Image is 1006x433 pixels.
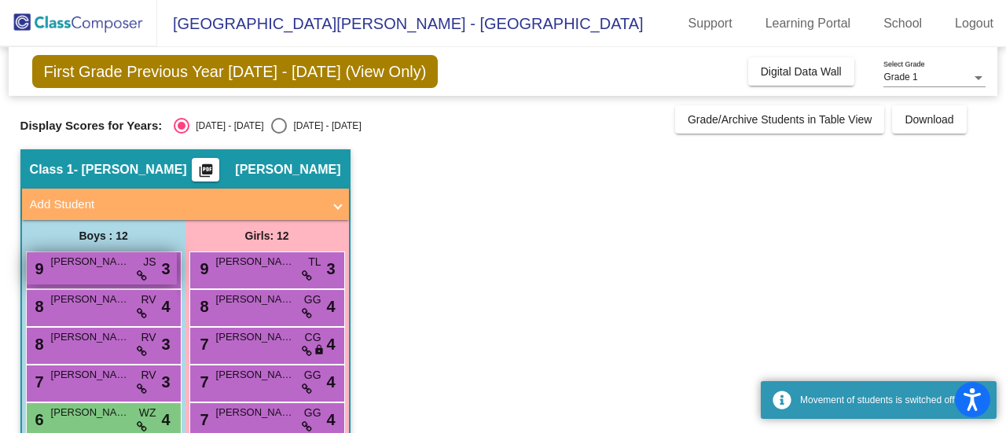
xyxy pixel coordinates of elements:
[800,393,985,407] div: Movement of students is switched off
[30,196,322,214] mat-panel-title: Add Student
[676,11,745,36] a: Support
[189,119,263,133] div: [DATE] - [DATE]
[761,65,842,78] span: Digital Data Wall
[141,329,156,346] span: RV
[139,405,156,421] span: WZ
[161,408,170,431] span: 4
[326,408,335,431] span: 4
[74,162,187,178] span: - [PERSON_NAME]
[174,118,361,134] mat-radio-group: Select an option
[905,113,953,126] span: Download
[192,158,219,182] button: Print Students Details
[196,336,209,353] span: 7
[161,370,170,394] span: 3
[30,162,74,178] span: Class 1
[892,105,966,134] button: Download
[216,292,295,307] span: [PERSON_NAME]
[216,254,295,270] span: [PERSON_NAME]
[326,370,335,394] span: 4
[22,189,349,220] mat-expansion-panel-header: Add Student
[688,113,872,126] span: Grade/Archive Students in Table View
[326,295,335,318] span: 4
[314,344,325,357] span: lock
[753,11,864,36] a: Learning Portal
[196,373,209,391] span: 7
[31,411,44,428] span: 6
[196,163,215,185] mat-icon: picture_as_pdf
[883,72,917,83] span: Grade 1
[235,162,340,178] span: [PERSON_NAME]
[748,57,854,86] button: Digital Data Wall
[51,367,130,383] span: [PERSON_NAME]
[161,332,170,356] span: 3
[196,411,209,428] span: 7
[287,119,361,133] div: [DATE] - [DATE]
[196,260,209,277] span: 9
[308,254,321,270] span: TL
[185,220,349,251] div: Girls: 12
[157,11,644,36] span: [GEOGRAPHIC_DATA][PERSON_NAME] - [GEOGRAPHIC_DATA]
[31,298,44,315] span: 8
[31,373,44,391] span: 7
[942,11,1006,36] a: Logout
[141,367,156,383] span: RV
[304,367,321,383] span: GG
[51,254,130,270] span: [PERSON_NAME]
[216,329,295,345] span: [PERSON_NAME]
[51,292,130,307] span: [PERSON_NAME]
[216,367,295,383] span: [PERSON_NAME]
[161,295,170,318] span: 4
[196,298,209,315] span: 8
[51,329,130,345] span: [PERSON_NAME]
[141,292,156,308] span: RV
[326,257,335,281] span: 3
[304,405,321,421] span: GG
[161,257,170,281] span: 3
[326,332,335,356] span: 4
[51,405,130,420] span: [PERSON_NAME]
[31,260,44,277] span: 9
[31,336,44,353] span: 8
[871,11,934,36] a: School
[216,405,295,420] span: [PERSON_NAME]
[143,254,156,270] span: JS
[22,220,185,251] div: Boys : 12
[20,119,163,133] span: Display Scores for Years:
[305,329,321,346] span: CG
[304,292,321,308] span: GG
[32,55,439,88] span: First Grade Previous Year [DATE] - [DATE] (View Only)
[675,105,885,134] button: Grade/Archive Students in Table View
